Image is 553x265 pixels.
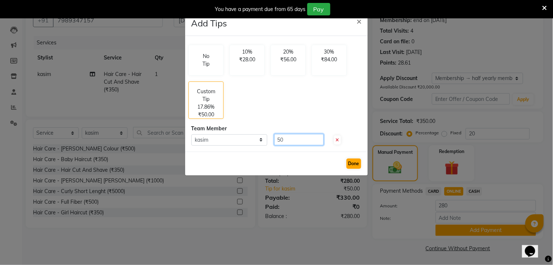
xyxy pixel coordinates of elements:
p: 30% [316,48,342,56]
p: 17.86% [198,103,215,111]
p: 10% [234,48,260,56]
p: ₹50.00 [198,111,214,119]
p: 20% [275,48,301,56]
p: ₹28.00 [234,56,260,63]
p: ₹56.00 [275,56,301,63]
p: ₹84.00 [316,56,342,63]
button: Close [351,11,368,31]
h4: Add Tips [191,17,227,30]
p: Custom Tip [193,88,219,103]
span: Team Member [191,125,227,132]
button: Pay [307,3,330,15]
span: × [357,15,362,26]
p: No Tip [201,52,212,68]
iframe: chat widget [522,236,546,258]
div: You have a payment due from 65 days [215,6,306,13]
button: Done [347,159,361,169]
